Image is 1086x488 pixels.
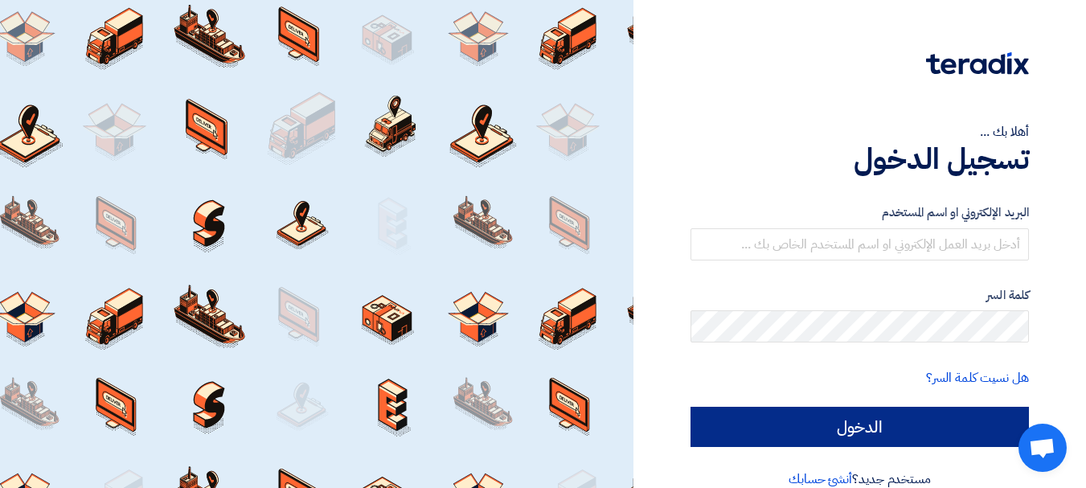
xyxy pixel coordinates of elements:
[926,52,1029,75] img: Teradix logo
[1018,424,1067,472] a: Open chat
[691,407,1029,447] input: الدخول
[691,203,1029,222] label: البريد الإلكتروني او اسم المستخدم
[691,122,1029,141] div: أهلا بك ...
[691,286,1029,305] label: كلمة السر
[691,141,1029,177] h1: تسجيل الدخول
[691,228,1029,260] input: أدخل بريد العمل الإلكتروني او اسم المستخدم الخاص بك ...
[926,368,1029,388] a: هل نسيت كلمة السر؟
